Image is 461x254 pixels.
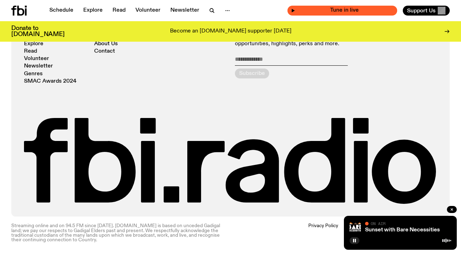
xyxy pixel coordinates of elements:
a: Newsletter [166,6,204,16]
a: About Us [94,41,118,47]
h3: Donate to [DOMAIN_NAME] [11,25,65,37]
p: Become an [DOMAIN_NAME] supporter [DATE] [170,28,291,35]
button: Support Us [403,6,450,16]
button: Subscribe [235,69,269,78]
a: Read [108,6,130,16]
a: SMAC Awards 2024 [24,79,77,84]
a: Explore [24,41,43,47]
span: Support Us [407,7,436,14]
p: Streaming online and on 94.5 FM since [DATE]. [DOMAIN_NAME] is based on unceded Gadigal land; we ... [11,224,226,242]
a: Explore [79,6,107,16]
img: Bare Necessities [350,221,361,233]
a: Privacy Policy [308,224,338,242]
a: Read [24,49,37,54]
button: On AirSunset with Bare NecessitiesTune in live [287,6,397,16]
span: On Air [371,221,386,226]
a: Volunteer [131,6,165,16]
a: Volunteer [24,56,49,61]
a: Newsletter [24,64,53,69]
span: Tune in live [295,8,394,13]
a: Schedule [45,6,78,16]
a: Contact [94,49,115,54]
a: Sunset with Bare Necessities [365,227,440,233]
a: Genres [24,71,43,77]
